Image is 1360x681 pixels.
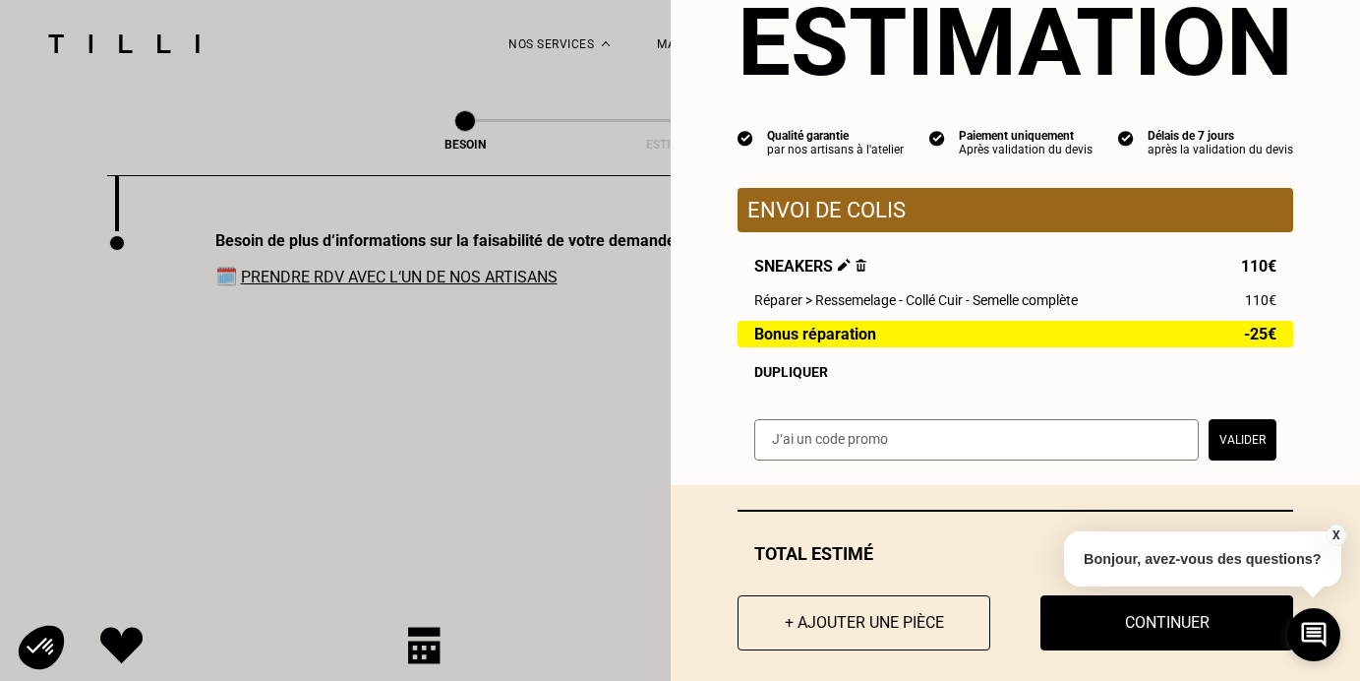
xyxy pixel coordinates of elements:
[959,143,1093,156] div: Après validation du devis
[738,595,990,650] button: + Ajouter une pièce
[959,129,1093,143] div: Paiement uniquement
[1118,129,1134,147] img: icon list info
[1209,419,1276,461] button: Valider
[767,143,904,156] div: par nos artisans à l'atelier
[856,259,866,272] img: Supprimer
[1241,257,1276,276] span: 110€
[747,198,1283,222] p: Envoi de colis
[929,129,945,147] img: icon list info
[1326,525,1345,546] button: X
[754,364,1276,380] div: Dupliquer
[754,419,1199,461] input: J‘ai un code promo
[1245,292,1276,308] span: 110€
[1040,595,1293,650] button: Continuer
[754,257,866,276] span: Sneakers
[738,543,1293,564] div: Total estimé
[1148,143,1293,156] div: après la validation du devis
[754,326,876,342] span: Bonus réparation
[838,259,851,272] img: Éditer
[738,129,753,147] img: icon list info
[1064,531,1341,587] p: Bonjour, avez-vous des questions?
[754,292,1078,308] span: Réparer > Ressemelage - Collé Cuir - Semelle complète
[1148,129,1293,143] div: Délais de 7 jours
[767,129,904,143] div: Qualité garantie
[1244,326,1276,342] span: -25€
